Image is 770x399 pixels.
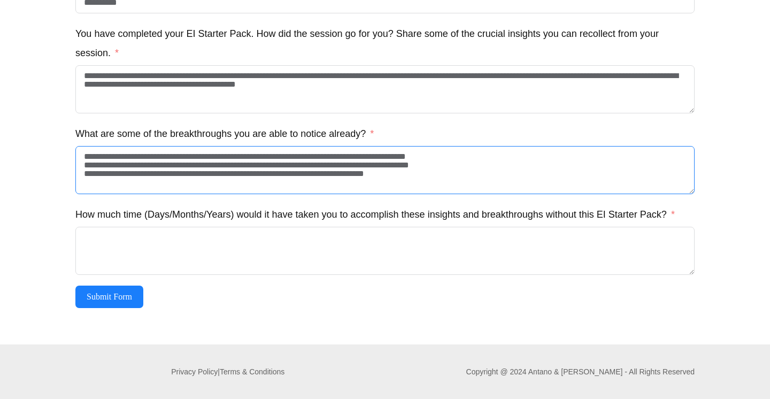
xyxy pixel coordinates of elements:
[220,367,284,376] a: Terms & Conditions
[466,364,695,379] p: Copyright @ 2024 Antano & [PERSON_NAME] - All Rights Reserved
[75,205,675,224] label: How much time (Days/Months/Years) would it have taken you to accomplish these insights and breakt...
[75,24,695,63] label: You have completed your EI Starter Pack. How did the session go for you? Share some of the crucia...
[75,124,374,143] label: What are some of the breakthroughs you are able to notice already?
[75,286,143,308] button: Submit Form
[75,146,695,194] textarea: What are some of the breakthroughs you are able to notice already?
[75,227,695,275] textarea: How much time (Days/Months/Years) would it have taken you to accomplish these insights and breakt...
[75,364,381,379] p: |
[75,65,695,113] textarea: You have completed your EI Starter Pack. How did the session go for you? Share some of the crucia...
[171,367,218,376] a: Privacy Policy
